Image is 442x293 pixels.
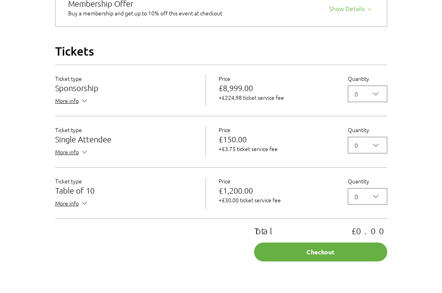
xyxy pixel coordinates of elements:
span: Ticket type [55,75,82,82]
h2: Tickets [55,43,387,59]
h3: Table of 10 [55,187,193,194]
button: More info [55,97,89,106]
p: £1,200.00 [219,187,335,194]
label: Quantity [348,75,387,82]
p: £0.00 [351,227,387,235]
div: 0 [355,89,358,99]
label: Quantity [348,126,387,134]
button: Show Details [329,2,374,13]
p: +£224.98 ticket service fee [219,93,335,101]
h3: Single Attendee [55,135,193,143]
h3: Sponsorship [55,84,193,92]
p: Total [254,227,275,235]
span: Price [219,75,230,82]
p: +£30.00 ticket service fee [219,196,335,204]
p: £150.00 [219,135,335,143]
span: Ticket type [55,177,82,185]
div: 0 [355,140,358,150]
p: £8,999.00 [219,84,335,92]
button: Checkout [254,243,387,261]
div: Buy a membership and get up to 10% off this event at checkout [68,9,232,17]
span: Ticket type [55,126,82,134]
button: More info [55,148,89,158]
div: 0 [355,192,358,201]
button: More info [55,199,89,209]
span: Price [219,126,230,134]
p: +£3.75 ticket service fee [219,145,335,153]
label: Quantity [348,177,387,185]
span: Price [219,177,230,185]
